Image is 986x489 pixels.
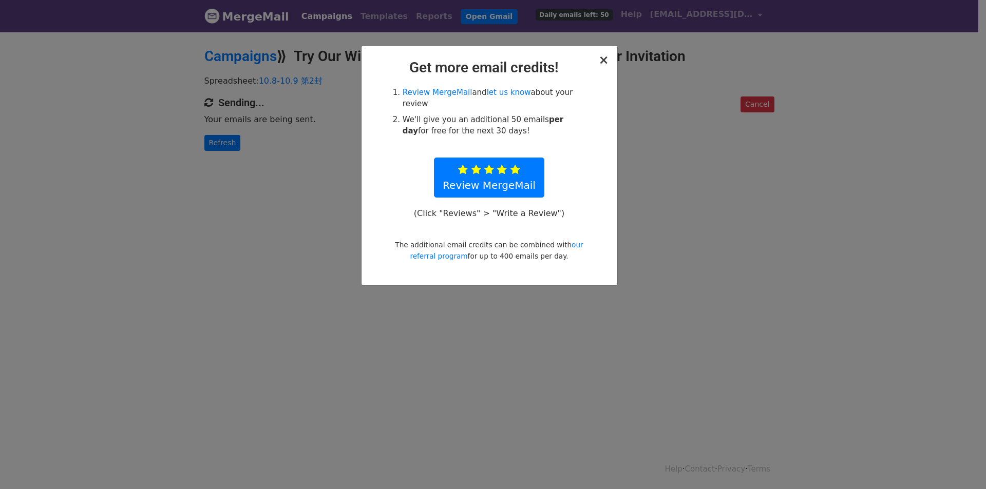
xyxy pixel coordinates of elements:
p: (Click "Reviews" > "Write a Review") [408,208,570,219]
strong: per day [403,115,563,136]
button: Close [598,54,609,66]
small: The additional email credits can be combined with for up to 400 emails per day. [395,241,583,260]
li: and about your review [403,87,587,110]
li: We'll give you an additional 50 emails for free for the next 30 days! [403,114,587,137]
a: Review MergeMail [434,158,544,198]
iframe: Chat Widget [935,440,986,489]
span: × [598,53,609,67]
h2: Get more email credits! [370,59,609,76]
a: our referral program [410,241,583,260]
div: 聊天小组件 [935,440,986,489]
a: Review MergeMail [403,88,472,97]
a: let us know [487,88,531,97]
